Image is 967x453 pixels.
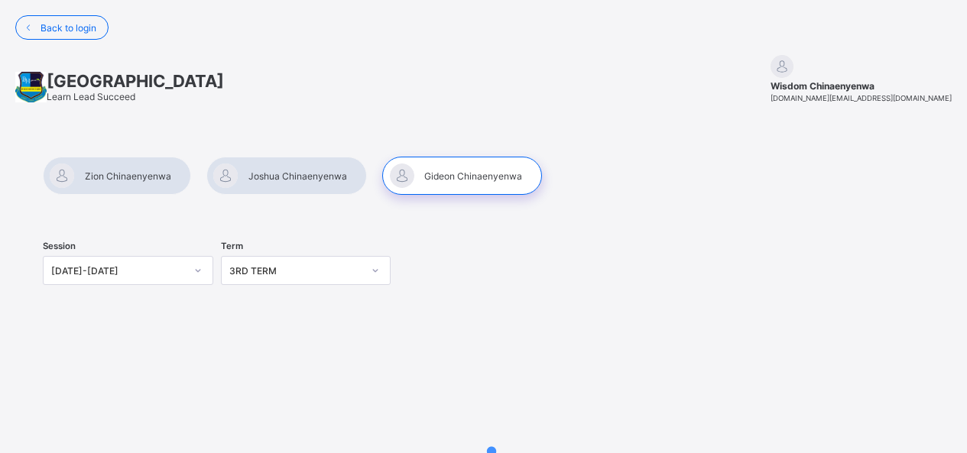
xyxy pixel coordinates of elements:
div: [DATE]-[DATE] [51,265,185,277]
span: Wisdom Chinaenyenwa [771,80,952,92]
img: School logo [15,72,47,102]
span: Learn Lead Succeed [47,91,135,102]
span: Session [43,241,76,251]
div: 3RD TERM [229,265,363,277]
img: default.svg [771,55,793,78]
span: Term [221,241,243,251]
span: Back to login [41,22,96,34]
span: [GEOGRAPHIC_DATA] [47,71,224,91]
span: [DOMAIN_NAME][EMAIL_ADDRESS][DOMAIN_NAME] [771,94,952,102]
